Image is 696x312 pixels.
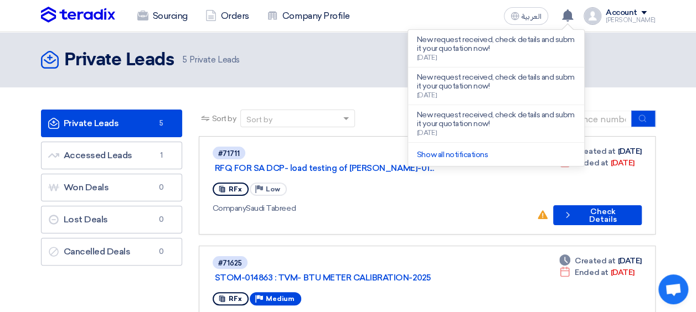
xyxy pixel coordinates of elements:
div: [PERSON_NAME] [606,17,656,23]
span: 5 [155,118,168,129]
span: 0 [155,214,168,225]
a: Won Deals0 [41,174,182,201]
span: [DATE] [417,54,437,61]
a: Private Leads5 [41,110,182,137]
div: [DATE] [559,255,641,267]
div: [DATE] [559,157,634,169]
a: RFQ FOR SA DCP- load testing of [PERSON_NAME]-01... [215,163,492,173]
span: 1 [155,150,168,161]
p: New request received, check details and submit your quotation now! [417,73,575,91]
button: العربية [504,7,548,25]
button: Check Details [553,205,642,225]
div: [DATE] [559,267,634,278]
div: Open chat [658,274,688,304]
div: Saudi Tabreed [213,202,528,214]
span: Sort by [212,113,236,124]
span: [DATE] [417,129,437,137]
span: Ended at [575,157,608,169]
div: #71711 [218,150,240,157]
a: STOM-014863 : TVM- BTU METER CALIBRATION-2025 [215,273,492,283]
a: Cancelled Deals0 [41,238,182,266]
span: Created at [575,145,615,157]
div: Account [606,8,637,18]
a: Show all notifications [417,150,488,159]
span: Created at [575,255,615,267]
a: Orders [197,4,258,28]
span: RFx [229,185,242,193]
p: New request received, check details and submit your quotation now! [417,35,575,53]
span: العربية [522,13,542,20]
a: Company Profile [258,4,359,28]
span: Low [266,185,280,193]
a: Accessed Leads1 [41,142,182,169]
span: 0 [155,246,168,257]
div: [DATE] [559,145,641,157]
a: Lost Deals0 [41,206,182,233]
p: New request received, check details and submit your quotation now! [417,111,575,128]
span: [DATE] [417,91,437,99]
span: Medium [266,295,295,303]
div: Sort by [246,114,272,126]
h2: Private Leads [64,49,174,71]
a: Sourcing [128,4,197,28]
div: #71625 [218,259,242,267]
img: profile_test.png [584,7,601,25]
span: Private Leads [183,54,239,66]
span: 5 [183,55,187,65]
span: 0 [155,182,168,193]
img: Teradix logo [41,7,115,23]
span: Company [213,204,246,213]
span: RFx [229,295,242,303]
span: Ended at [575,267,608,278]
